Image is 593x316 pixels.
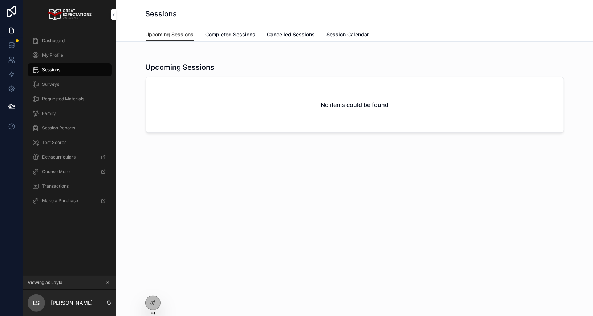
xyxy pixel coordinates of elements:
[28,180,112,193] a: Transactions
[146,9,177,19] h1: Sessions
[28,136,112,149] a: Test Scores
[48,9,91,20] img: App logo
[23,29,116,217] div: scrollable content
[42,125,75,131] span: Session Reports
[267,28,315,43] a: Cancelled Sessions
[28,63,112,76] a: Sessions
[146,28,194,42] a: Upcoming Sessions
[146,31,194,38] span: Upcoming Sessions
[28,92,112,105] a: Requested Materials
[267,31,315,38] span: Cancelled Sessions
[28,34,112,47] a: Dashboard
[42,67,60,73] span: Sessions
[33,299,40,307] span: LS
[28,194,112,207] a: Make a Purchase
[28,165,112,178] a: CounselMore
[28,151,112,164] a: Extracurriculars
[42,183,69,189] span: Transactions
[51,299,93,307] p: [PERSON_NAME]
[42,140,66,145] span: Test Scores
[42,96,84,102] span: Requested Materials
[42,169,70,175] span: CounselMore
[42,154,76,160] span: Extracurriculars
[42,38,65,44] span: Dashboard
[146,62,215,72] h1: Upcoming Sessions
[28,121,112,135] a: Session Reports
[28,78,112,91] a: Surveys
[42,198,78,204] span: Make a Purchase
[28,107,112,120] a: Family
[28,49,112,62] a: My Profile
[42,81,59,87] span: Surveys
[42,111,56,116] span: Family
[206,28,256,43] a: Completed Sessions
[327,31,369,38] span: Session Calendar
[28,280,62,285] span: Viewing as Layla
[321,100,389,109] h2: No items could be found
[327,28,369,43] a: Session Calendar
[206,31,256,38] span: Completed Sessions
[42,52,63,58] span: My Profile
